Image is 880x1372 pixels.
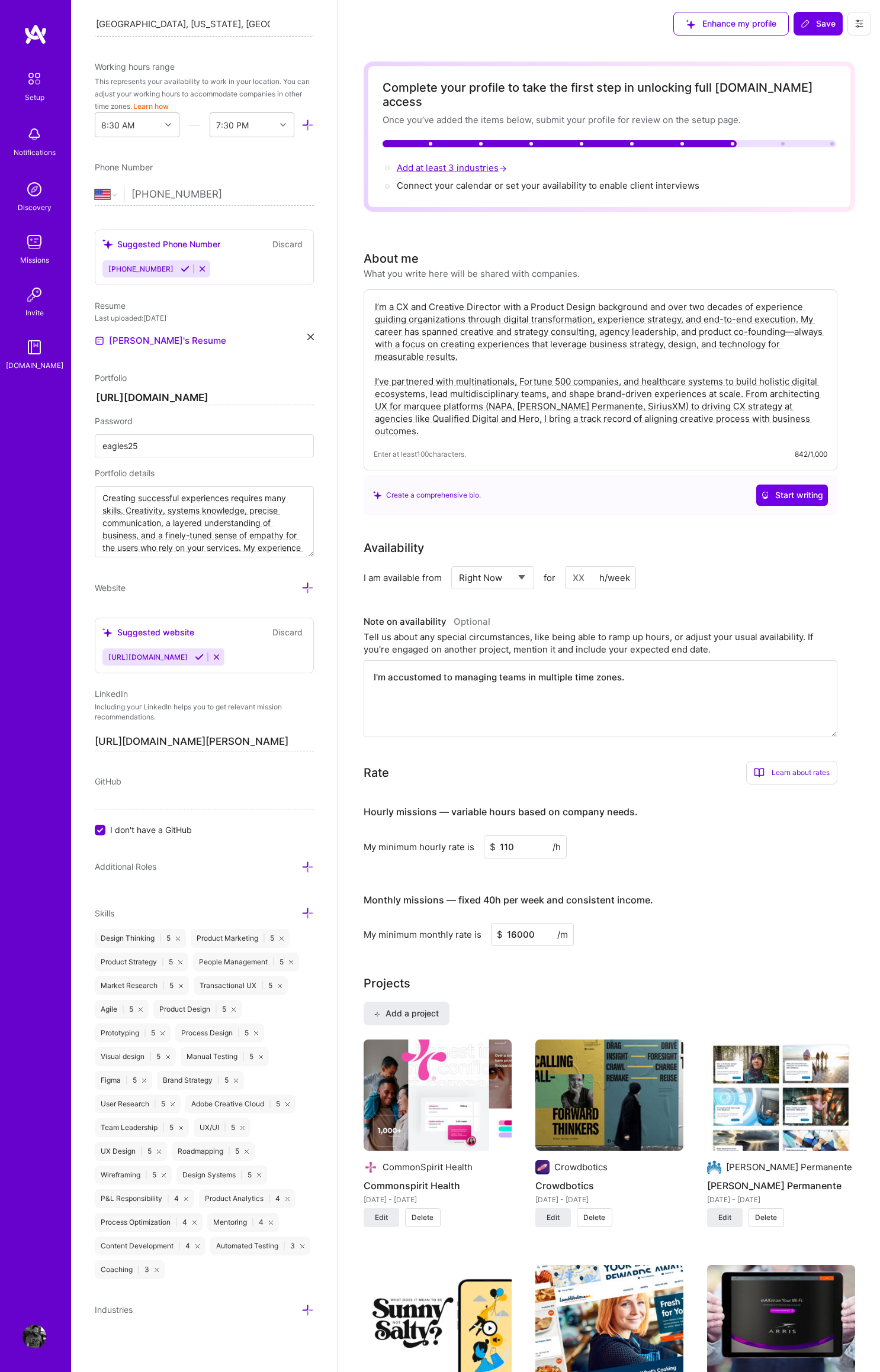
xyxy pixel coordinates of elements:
[259,1055,263,1059] i: icon Close
[95,75,314,112] div: This represents your availability to work in your location. You can adjust your working hours to ...
[199,1189,296,1208] div: Product Analytics 4
[544,572,555,584] span: for
[565,566,636,589] input: XX
[95,434,314,457] input: Password
[193,953,299,971] div: People Management 5
[374,1011,380,1018] i: icon PlusBlack
[583,1212,605,1223] span: Delete
[364,250,419,267] div: About me
[95,312,314,324] div: Last uploaded: [DATE]
[242,1052,245,1061] span: |
[374,448,466,460] span: Enter at least 100 characters.
[145,1170,147,1180] span: |
[364,764,389,782] div: Rate
[181,1047,269,1066] div: Manual Testing 5
[535,1178,683,1193] h4: Crowdbotics
[272,957,275,967] span: |
[553,841,561,853] span: /h
[178,1241,181,1251] span: |
[95,1024,171,1042] div: Prototyping 5
[175,1024,264,1042] div: Process Design 5
[269,237,306,251] button: Discard
[22,66,47,91] img: setup
[181,264,190,273] i: Accept
[374,299,827,438] textarea: I’m a CX and Creative Director with a Product Design background and over two decades of experienc...
[102,239,113,249] i: icon SuggestedTeams
[212,653,221,661] i: Reject
[373,491,381,499] i: icon SuggestedTeams
[761,491,769,499] i: icon CrystalBallWhite
[23,283,46,306] img: Invite
[102,628,113,638] i: icon SuggestedTeams
[95,336,104,346] img: Resume
[188,119,201,131] i: icon HorizontalInLineDivider
[159,934,162,943] span: |
[95,929,186,948] div: Design Thinking 5
[240,1126,245,1130] i: icon Close
[95,1000,149,1019] div: Agile 5
[23,230,46,254] img: teamwork
[707,1208,743,1227] button: Edit
[245,1150,249,1154] i: icon Close
[707,1193,855,1206] div: [DATE] - [DATE]
[101,119,134,131] div: 8:30 AM
[535,1040,683,1151] img: Crowdbotics
[154,1099,156,1109] span: |
[557,928,568,941] span: /m
[801,18,836,30] span: Save
[285,1102,290,1106] i: icon Close
[23,122,46,146] img: bell
[756,485,828,506] button: Start writing
[176,937,180,941] i: icon Close
[240,1170,243,1180] span: |
[364,660,837,737] textarea: I'm accustomed to managing teams in multiple time zones.
[746,761,837,785] div: Learn about rates
[454,616,490,627] span: Optional
[133,100,169,112] button: Learn how
[707,1160,721,1174] img: Company logo
[364,1002,449,1025] button: Add a project
[144,1028,146,1038] span: |
[160,1031,165,1035] i: icon Close
[95,702,314,722] p: Including your LinkedIn helps you to get relevant mission recommendations.
[289,960,293,964] i: icon Close
[23,1325,46,1348] img: User Avatar
[25,306,44,319] div: Invite
[397,162,509,173] span: Add at least 3 industries
[254,1031,258,1035] i: icon Close
[139,1008,143,1012] i: icon Close
[364,928,481,941] div: My minimum monthly rate is
[162,1173,166,1177] i: icon Close
[191,929,290,948] div: Product Marketing 5
[375,1212,388,1223] span: Edit
[749,1208,784,1227] button: Delete
[383,114,836,126] div: Once you’ve added the items below, submit your profile for review on the setup page.
[577,1208,612,1227] button: Delete
[217,1076,220,1085] span: |
[172,1142,255,1161] div: Roadmapping 5
[162,981,165,990] span: |
[184,1197,188,1201] i: icon Close
[412,1212,433,1223] span: Delete
[95,953,188,971] div: Product Strategy 5
[364,974,410,992] div: Projects
[131,177,314,212] input: +1 (000) 000-0000
[24,24,47,45] img: logo
[176,1166,267,1184] div: Design Systems 5
[364,1193,512,1206] div: [DATE] - [DATE]
[25,91,44,104] div: Setup
[707,1178,855,1193] h4: [PERSON_NAME] Permanente
[497,928,503,941] span: $
[280,122,286,128] i: icon Chevron
[95,1071,152,1090] div: Figma 5
[153,1000,242,1019] div: Product Design 5
[263,934,265,943] span: |
[95,976,189,995] div: Market Research 5
[23,335,46,359] img: guide book
[110,824,192,836] span: I don't have a GitHub
[307,334,314,340] i: icon Close
[228,1147,230,1156] span: |
[373,489,481,501] div: Create a comprehensive bio.
[364,572,442,584] div: I am available from
[499,162,507,175] span: →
